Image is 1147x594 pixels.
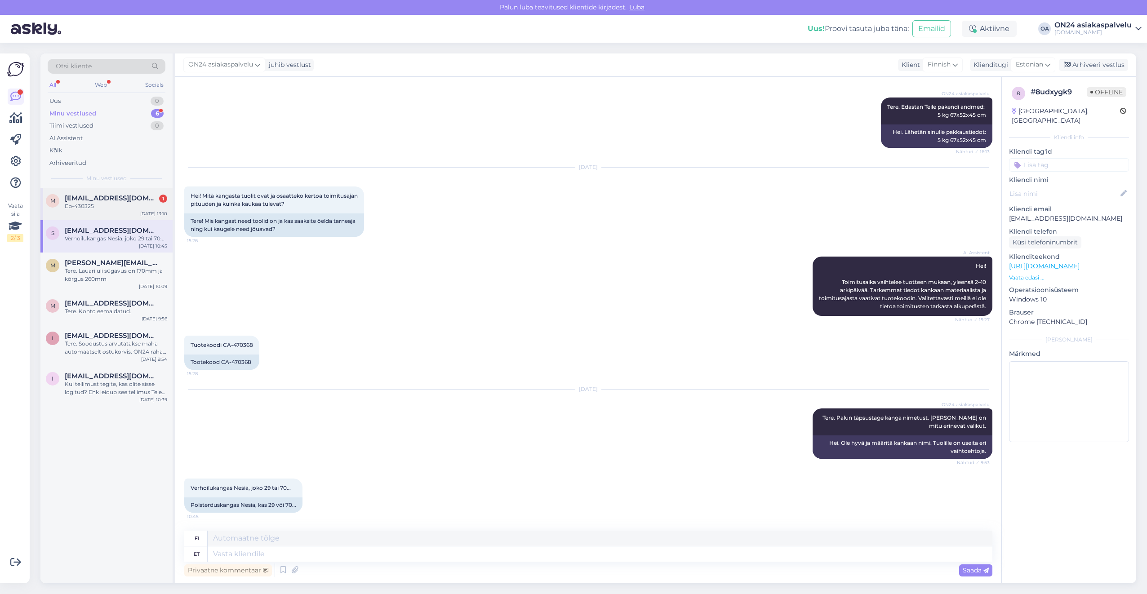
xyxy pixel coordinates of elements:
[822,414,987,429] span: Tere. Palun täpsustage kanga nimetust. [PERSON_NAME] on mitu erinevat valikut.
[139,283,167,290] div: [DATE] 10:09
[1009,295,1129,304] p: Windows 10
[1009,308,1129,317] p: Brauser
[65,235,167,243] div: Verhoilukangas Nesia, joko 29 tai 70...
[1009,175,1129,185] p: Kliendi nimi
[141,356,167,363] div: [DATE] 9:54
[65,372,158,380] span: Inka.hanninen@gmail.com
[1038,22,1051,35] div: OA
[52,375,53,382] span: I
[1009,317,1129,327] p: Chrome [TECHNICAL_ID]
[184,355,259,370] div: Tootekood CA-470368
[962,21,1017,37] div: Aktiivne
[887,103,986,118] span: Tere. Edastan Teile pakendi andmed: 5 kg 67x52x45 cm
[194,546,200,562] div: et
[1009,214,1129,223] p: [EMAIL_ADDRESS][DOMAIN_NAME]
[56,62,92,71] span: Otsi kliente
[1054,29,1132,36] div: [DOMAIN_NAME]
[956,459,990,466] span: Nähtud ✓ 9:53
[140,210,167,217] div: [DATE] 13:10
[942,401,990,408] span: ON24 asiakaspalvelu
[898,60,920,70] div: Klient
[65,340,167,356] div: Tere. Soodustus arvutatakse maha automaatselt ostukorvis. ON24 raha ei ole võimalik kasutada täie...
[191,341,253,348] span: Tuotekoodi CA-470368
[191,484,291,491] span: Verhoilukangas Nesia, joko 29 tai 70...
[187,237,221,244] span: 15:26
[1009,133,1129,142] div: Kliendi info
[49,97,61,106] div: Uus
[143,79,165,91] div: Socials
[265,60,311,70] div: juhib vestlust
[65,332,158,340] span: istoda.tursunova95@gmail.com
[187,513,221,520] span: 10:45
[65,299,158,307] span: minna.kaisa.ruokamo@gmail.com
[1012,106,1120,125] div: [GEOGRAPHIC_DATA], [GEOGRAPHIC_DATA]
[65,259,158,267] span: marianne.roiha@gmail.com
[7,234,23,242] div: 2 / 3
[50,197,55,204] span: M
[191,192,359,207] span: Hei! Mitä kangasta tuolit ovat ja osaatteko kertoa toimitusajan pituuden ja kuinka kaukaa tulevat?
[65,307,167,315] div: Tere. Konto eemaldatud.
[955,316,990,323] span: Nähtud ✓ 15:27
[1054,22,1132,29] div: ON24 asiakaspalvelu
[912,20,951,37] button: Emailid
[7,61,24,78] img: Askly Logo
[49,159,86,168] div: Arhiveeritud
[1009,274,1129,282] p: Vaata edasi ...
[65,226,158,235] span: sirpa_123@outlook.com
[1087,87,1126,97] span: Offline
[65,267,167,283] div: Tere. Lauariiuli sügavus on 170mm ja kõrgus 260mm
[49,109,96,118] div: Minu vestlused
[1016,60,1043,70] span: Estonian
[142,315,167,322] div: [DATE] 9:56
[151,121,164,130] div: 0
[1009,158,1129,172] input: Lisa tag
[1009,147,1129,156] p: Kliendi tag'id
[1031,87,1087,98] div: # 8udxygk9
[1009,252,1129,262] p: Klienditeekond
[1054,22,1142,36] a: ON24 asiakaspalvelu[DOMAIN_NAME]
[808,23,909,34] div: Proovi tasuta juba täna:
[1009,262,1080,270] a: [URL][DOMAIN_NAME]
[1009,236,1081,248] div: Küsi telefoninumbrit
[159,195,167,203] div: 1
[49,121,93,130] div: Tiimi vestlused
[93,79,109,91] div: Web
[813,435,992,459] div: Hei. Ole hyvä ja määritä kankaan nimi. Tuolille on useita eri vaihtoehtoja.
[49,146,62,155] div: Kõik
[627,3,647,11] span: Luba
[139,396,167,403] div: [DATE] 10:39
[184,163,992,171] div: [DATE]
[1059,59,1128,71] div: Arhiveeri vestlus
[881,124,992,148] div: Hei. Lähetän sinulle pakkaustiedot: 5 kg 67x52x45 cm
[184,213,364,237] div: Tere! Mis kangast need toolid on ja kas saaksite öelda tarneaja ning kui kaugele need jõuavad?
[1009,227,1129,236] p: Kliendi telefon
[184,385,992,393] div: [DATE]
[963,566,989,574] span: Saada
[195,531,199,546] div: fi
[1009,204,1129,214] p: Kliendi email
[65,380,167,396] div: Kui tellimust tegite, kas olite sisse logitud? Ehk leidub see tellimus Teie konto alt.
[48,79,58,91] div: All
[86,174,127,182] span: Minu vestlused
[184,564,272,576] div: Privaatne kommentaar
[942,90,990,97] span: ON24 asiakaspalvelu
[808,24,825,33] b: Uus!
[1009,189,1119,199] input: Lisa nimi
[928,60,951,70] span: Finnish
[187,370,221,377] span: 15:28
[1017,90,1020,97] span: 8
[50,262,55,269] span: m
[50,302,55,309] span: m
[956,249,990,256] span: AI Assistent
[1009,349,1129,359] p: Märkmed
[1009,285,1129,295] p: Operatsioonisüsteem
[51,230,54,236] span: s
[151,97,164,106] div: 0
[7,202,23,242] div: Vaata siia
[65,194,158,202] span: Mihhail.medik@gmail.com
[151,109,164,118] div: 6
[52,335,53,341] span: i
[139,243,167,249] div: [DATE] 10:45
[188,60,253,70] span: ON24 asiakaspalvelu
[1009,336,1129,344] div: [PERSON_NAME]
